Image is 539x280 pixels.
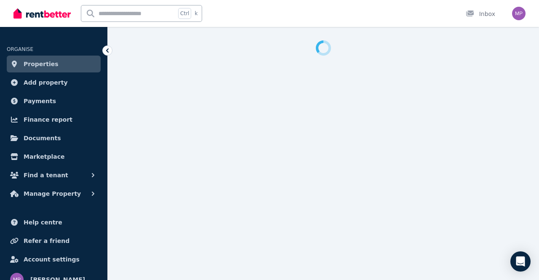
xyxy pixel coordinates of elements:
[7,46,33,52] span: ORGANISE
[24,96,56,106] span: Payments
[24,217,62,227] span: Help centre
[24,254,80,264] span: Account settings
[7,167,101,184] button: Find a tenant
[24,59,59,69] span: Properties
[7,56,101,72] a: Properties
[7,232,101,249] a: Refer a friend
[24,115,72,125] span: Finance report
[24,152,64,162] span: Marketplace
[7,185,101,202] button: Manage Property
[24,133,61,143] span: Documents
[24,189,81,199] span: Manage Property
[7,251,101,268] a: Account settings
[13,7,71,20] img: RentBetter
[195,10,197,17] span: k
[24,77,68,88] span: Add property
[7,214,101,231] a: Help centre
[7,93,101,109] a: Payments
[7,148,101,165] a: Marketplace
[7,74,101,91] a: Add property
[512,7,526,20] img: Michelle Peric
[24,170,68,180] span: Find a tenant
[24,236,69,246] span: Refer a friend
[510,251,531,272] div: Open Intercom Messenger
[7,111,101,128] a: Finance report
[178,8,191,19] span: Ctrl
[7,130,101,147] a: Documents
[466,10,495,18] div: Inbox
